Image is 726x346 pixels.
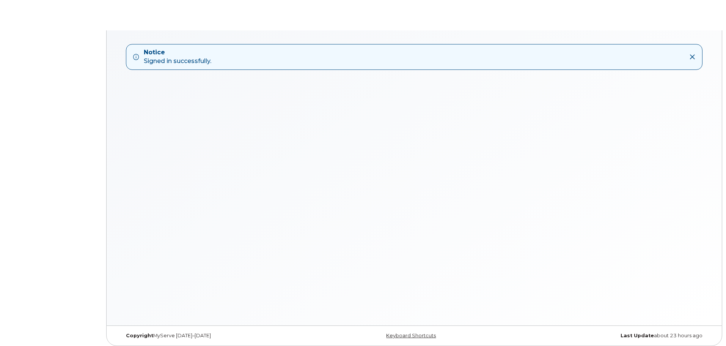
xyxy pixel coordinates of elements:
[126,333,153,338] strong: Copyright
[144,48,211,66] div: Signed in successfully.
[386,333,436,338] a: Keyboard Shortcuts
[621,333,654,338] strong: Last Update
[144,48,211,57] strong: Notice
[512,333,708,339] div: about 23 hours ago
[120,333,316,339] div: MyServe [DATE]–[DATE]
